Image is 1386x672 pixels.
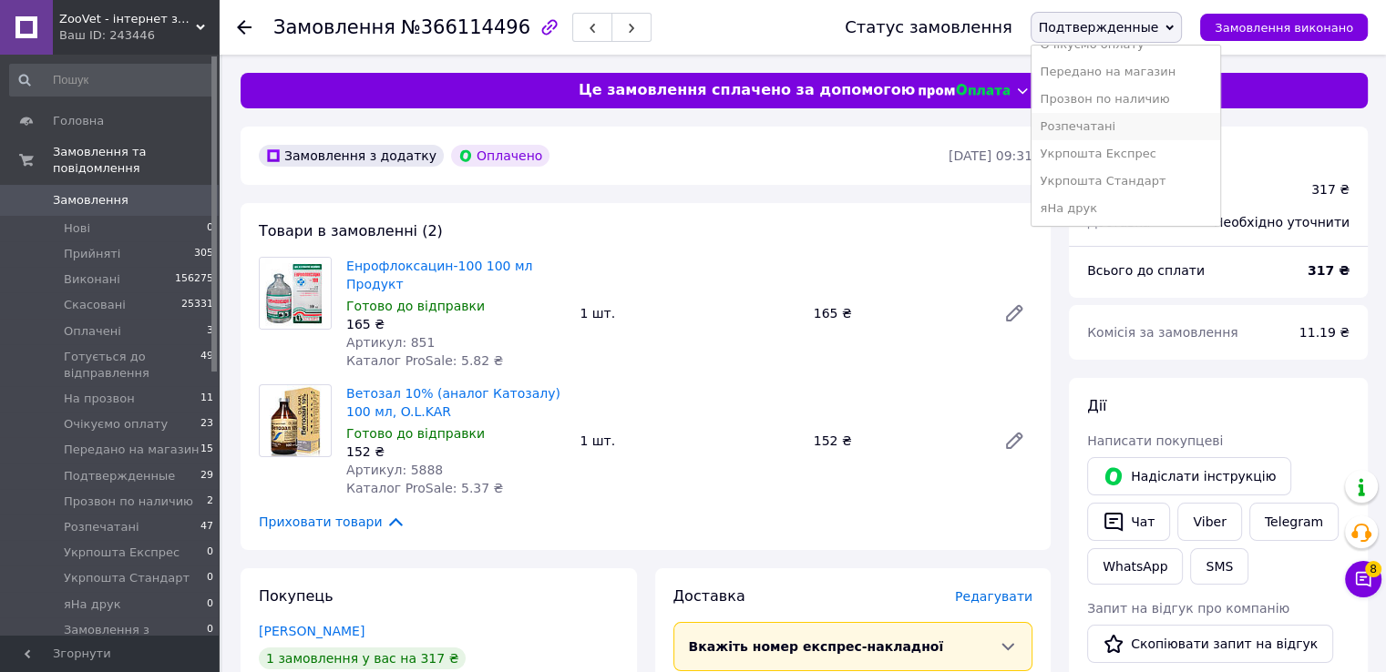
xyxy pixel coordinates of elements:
[572,300,806,326] div: 1 шт.
[1200,14,1368,41] button: Замовлення виконано
[346,426,485,441] span: Готово до відправки
[64,297,126,313] span: Скасовані
[346,353,503,368] span: Каталог ProSale: 5.82 ₴
[259,145,444,167] div: Замовлення з додатку
[53,144,219,177] span: Замовлення та повідомлення
[1345,561,1381,597] button: Чат з покупцем8
[237,18,252,36] div: Повернутися назад
[572,428,806,453] div: 1 шт.
[207,220,213,237] span: 0
[1032,58,1220,86] li: Передано на магазин
[1249,503,1339,541] a: Telegram
[579,80,915,101] span: Це замовлення сплачено за допомогою
[1087,397,1106,414] span: Дії
[346,299,485,313] span: Готово до відправки
[1299,325,1350,340] span: 11.19 ₴
[200,442,213,458] span: 15
[273,16,395,38] span: Замовлення
[1215,21,1353,35] span: Замовлення виконано
[1032,140,1220,168] li: Укрпошта Експрес
[64,570,190,586] span: Укрпошта Стандарт
[260,258,331,329] img: Енрофлоксацин-100 100 мл Продукт
[1365,561,1381,577] span: 8
[259,624,364,638] a: [PERSON_NAME]
[59,27,219,44] div: Ваш ID: 243446
[1203,202,1360,242] div: Необхідно уточнити
[806,300,989,326] div: 165 ₴
[1032,195,1220,222] li: яНа друк
[64,349,200,382] span: Готується до відправлення
[1087,601,1289,616] span: Запит на відгук про компанію
[181,297,213,313] span: 25331
[346,315,565,333] div: 165 ₴
[207,596,213,613] span: 0
[1039,20,1159,35] span: Подтвержденные
[1087,263,1205,278] span: Всього до сплати
[1311,180,1350,199] div: 317 ₴
[194,246,213,262] span: 305
[64,416,168,433] span: Очікуємо оплату
[200,468,213,484] span: 29
[346,463,443,477] span: Артикул: 5888
[9,64,215,97] input: Пошук
[806,428,989,453] div: 152 ₴
[259,512,406,532] span: Приховати товари
[200,349,213,382] span: 49
[346,259,532,291] a: Енрофлоксацин-100 100 мл Продукт
[346,481,503,495] span: Каталог ProSale: 5.37 ₴
[64,494,193,510] span: Прозвон по наличию
[346,335,435,350] span: Артикул: 851
[64,220,90,237] span: Нові
[673,587,745,605] span: Доставка
[1032,168,1220,195] li: Укрпошта Стандарт
[996,423,1032,459] a: Редагувати
[1087,325,1238,340] span: Комісія за замовлення
[200,391,213,407] span: 11
[1087,457,1291,495] button: Надіслати інструкцію
[1087,215,1150,229] span: Доставка
[64,596,120,613] span: яНа друк
[259,587,334,605] span: Покупець
[1177,503,1241,541] a: Viber
[200,519,213,535] span: 47
[1032,113,1220,140] li: Розпечатані
[689,639,944,654] span: Вкажіть номер експрес-накладної
[270,385,321,456] img: Ветозал 10% (аналог Катозалу) 100 мл, O.L.KAR
[1087,548,1183,585] a: WhatsApp
[259,647,466,669] div: 1 замовлення у вас на 317 ₴
[346,443,565,461] div: 152 ₴
[64,391,135,407] span: На прозвон
[346,386,560,419] a: Ветозал 10% (аналог Катозалу) 100 мл, O.L.KAR
[845,18,1012,36] div: Статус замовлення
[64,545,180,561] span: Укрпошта Експрес
[53,113,104,129] span: Головна
[207,570,213,586] span: 0
[1190,548,1248,585] button: SMS
[59,11,196,27] span: ZooVet - інтернет зоомагазин самих низьких цін - Zoovetbaza.com.ua
[996,295,1032,331] a: Редагувати
[53,192,128,209] span: Замовлення
[64,468,175,484] span: Подтвержденные
[401,16,530,38] span: №366114496
[200,416,213,433] span: 23
[64,323,121,340] span: Оплачені
[207,545,213,561] span: 0
[1032,86,1220,113] li: Прозвон по наличию
[175,271,213,288] span: 156275
[207,622,213,655] span: 0
[207,494,213,510] span: 2
[1087,503,1170,541] button: Чат
[949,148,1032,163] time: [DATE] 09:31
[64,622,207,655] span: Замовлення з [PERSON_NAME]
[1308,263,1350,278] b: 317 ₴
[259,222,443,239] span: Товари в замовленні (2)
[1087,625,1333,663] button: Скопіювати запит на відгук
[451,145,549,167] div: Оплачено
[207,323,213,340] span: 3
[64,246,120,262] span: Прийняті
[955,589,1032,604] span: Редагувати
[64,519,139,535] span: Розпечатані
[64,442,200,458] span: Передано на магазин
[64,271,120,288] span: Виконані
[1087,433,1223,448] span: Написати покупцеві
